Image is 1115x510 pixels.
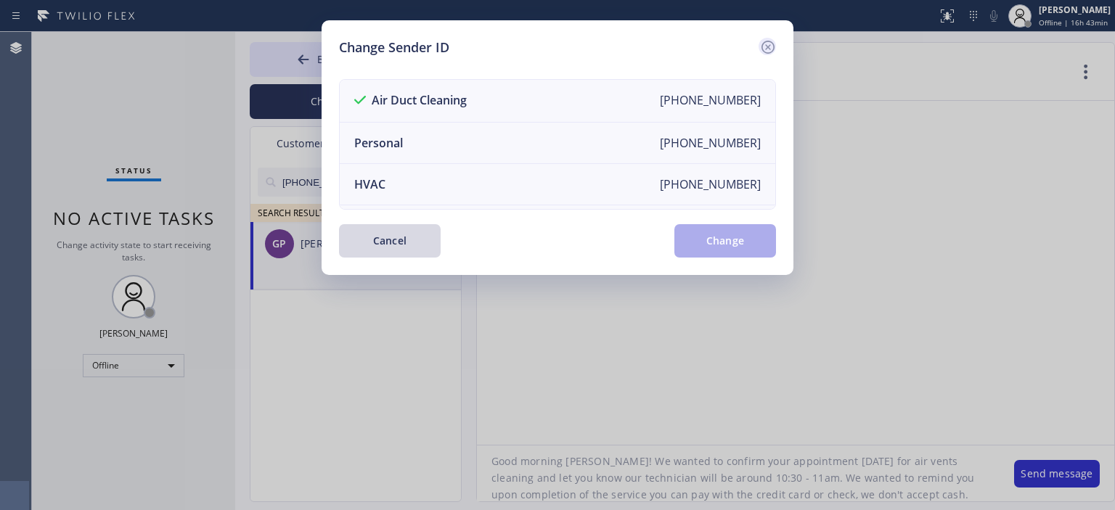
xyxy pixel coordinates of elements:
[660,135,761,151] div: [PHONE_NUMBER]
[354,92,467,110] div: Air Duct Cleaning
[339,224,441,258] button: Cancel
[660,176,761,192] div: [PHONE_NUMBER]
[674,224,776,258] button: Change
[354,176,385,192] div: HVAC
[354,135,403,151] div: Personal
[660,92,761,110] div: [PHONE_NUMBER]
[339,38,449,57] h5: Change Sender ID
